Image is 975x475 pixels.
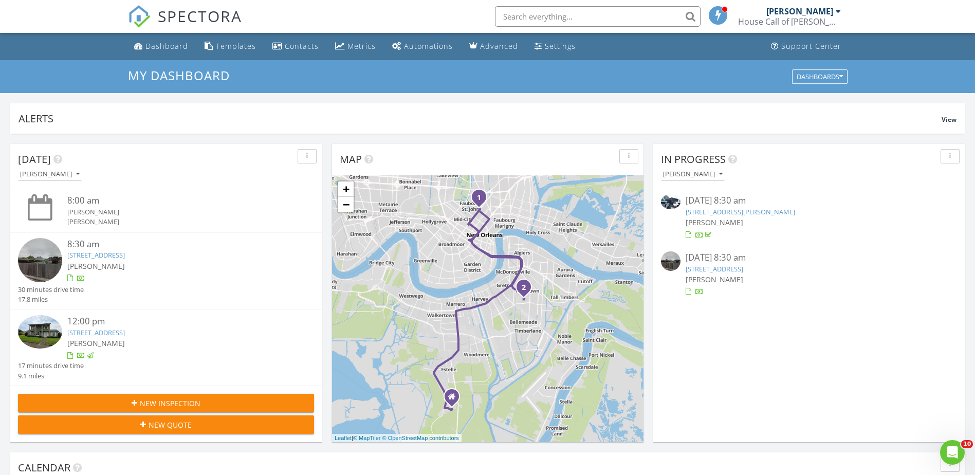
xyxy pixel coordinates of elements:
span: [PERSON_NAME] [67,261,125,271]
div: Dashboards [797,73,843,80]
div: 8:00 am [67,194,289,207]
span: In Progress [661,152,726,166]
div: [PERSON_NAME] [20,171,80,178]
div: Contacts [285,41,319,51]
div: House Call of Marrero © 2025 House Call [738,16,841,27]
a: Contacts [268,37,323,56]
div: 8:30 am [67,238,289,251]
a: [STREET_ADDRESS][PERSON_NAME] [686,207,795,216]
div: Metrics [347,41,376,51]
div: | [332,434,462,443]
div: 677 Fielding Ave, Terrytown, LA 70056 [524,287,530,293]
span: 10 [961,440,973,448]
img: streetview [18,238,62,282]
button: Dashboards [792,69,848,84]
span: Map [340,152,362,166]
a: Zoom out [338,197,354,212]
span: View [942,115,956,124]
a: Support Center [767,37,845,56]
a: 8:30 am [STREET_ADDRESS] [PERSON_NAME] 30 minutes drive time 17.8 miles [18,238,314,305]
a: [STREET_ADDRESS] [686,264,743,273]
i: 2 [522,284,526,291]
button: New Quote [18,415,314,434]
button: New Inspection [18,394,314,412]
i: 1 [477,194,481,202]
a: © MapTiler [353,435,381,441]
div: 17.8 miles [18,295,84,304]
img: streetview [661,251,680,271]
span: SPECTORA [158,5,242,27]
span: New Inspection [140,398,200,409]
div: [PERSON_NAME] [663,171,723,178]
span: [DATE] [18,152,51,166]
a: Leaflet [335,435,352,441]
img: 9369849%2Fcover_photos%2FlB6NlIKJUqCKNuCO0SG7%2Fsmall.jpeg [18,315,62,349]
div: Dashboard [145,41,188,51]
div: Support Center [781,41,841,51]
a: Metrics [331,37,380,56]
div: 17 minutes drive time [18,361,84,371]
div: 2500 NEW IBERIA CIR, Marrero LA 70072 [452,396,458,403]
div: 12:00 pm [67,315,289,328]
a: Dashboard [130,37,192,56]
div: [DATE] 8:30 am [686,194,932,207]
span: My Dashboard [128,67,230,84]
a: [DATE] 8:30 am [STREET_ADDRESS][PERSON_NAME] [PERSON_NAME] [661,194,957,240]
span: Calendar [18,461,70,474]
button: [PERSON_NAME] [661,168,725,181]
button: [PERSON_NAME] [18,168,82,181]
span: New Quote [149,419,192,430]
a: © OpenStreetMap contributors [382,435,459,441]
span: [PERSON_NAME] [686,217,743,227]
div: 9.1 miles [18,371,84,381]
a: Zoom in [338,181,354,197]
div: [PERSON_NAME] [67,217,289,227]
a: Advanced [465,37,522,56]
div: [DATE] 8:30 am [686,251,932,264]
a: Settings [530,37,580,56]
div: Automations [404,41,453,51]
span: [PERSON_NAME] [686,275,743,284]
div: 30 minutes drive time [18,285,84,295]
span: [PERSON_NAME] [67,338,125,348]
input: Search everything... [495,6,701,27]
a: [STREET_ADDRESS] [67,328,125,337]
a: Automations (Basic) [388,37,457,56]
div: 2628 Lepage St, New Orleans, LA 70119 [479,197,485,203]
a: [STREET_ADDRESS] [67,250,125,260]
iframe: Intercom live chat [940,440,965,465]
div: [PERSON_NAME] [67,207,289,217]
div: [PERSON_NAME] [766,6,833,16]
a: [DATE] 8:30 am [STREET_ADDRESS] [PERSON_NAME] [661,251,957,297]
a: SPECTORA [128,14,242,35]
img: The Best Home Inspection Software - Spectora [128,5,151,28]
a: Templates [200,37,260,56]
a: 12:00 pm [STREET_ADDRESS] [PERSON_NAME] 17 minutes drive time 9.1 miles [18,315,314,381]
div: Alerts [19,112,942,125]
div: Templates [216,41,256,51]
div: Settings [545,41,576,51]
img: 9290420%2Fcover_photos%2FhW8LBK8259r1E9yx9NUm%2Fsmall.jpeg [661,194,680,209]
div: Advanced [480,41,518,51]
